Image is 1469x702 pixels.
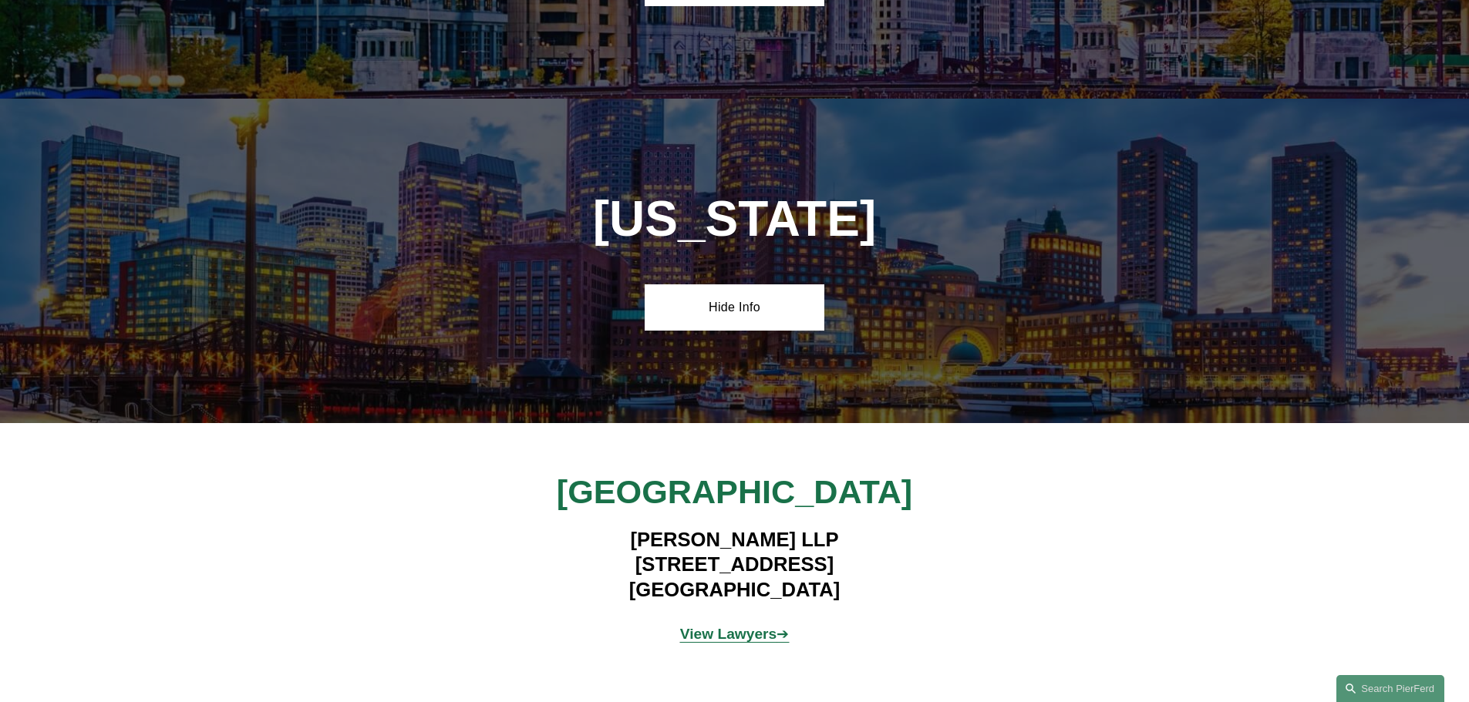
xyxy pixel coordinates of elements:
[680,626,790,642] span: ➔
[680,626,777,642] strong: View Lawyers
[1336,675,1444,702] a: Search this site
[557,473,912,510] span: [GEOGRAPHIC_DATA]
[510,191,959,247] h1: [US_STATE]
[680,626,790,642] a: View Lawyers➔
[510,527,959,602] h4: [PERSON_NAME] LLP [STREET_ADDRESS] [GEOGRAPHIC_DATA]
[645,284,824,331] a: Hide Info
